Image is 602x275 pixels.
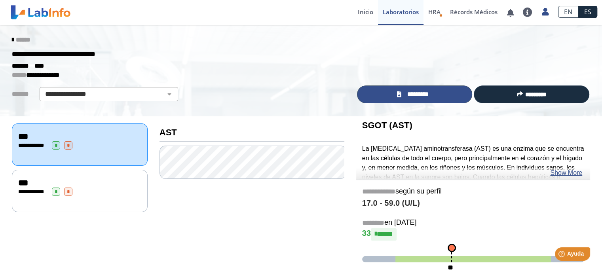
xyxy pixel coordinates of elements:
[532,244,593,266] iframe: Help widget launcher
[362,187,584,196] h5: según su perfil
[550,168,582,178] a: Show More
[362,144,584,201] p: La [MEDICAL_DATA] aminotransferasa (AST) es una enzima que se encuentra en las células de todo el...
[558,6,578,18] a: EN
[362,228,584,240] h4: 33
[362,120,412,130] b: SGOT (AST)
[362,218,584,228] h5: en [DATE]
[428,8,441,16] span: HRA
[578,6,597,18] a: ES
[362,199,584,208] h4: 17.0 - 59.0 (U/L)
[160,127,177,137] b: AST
